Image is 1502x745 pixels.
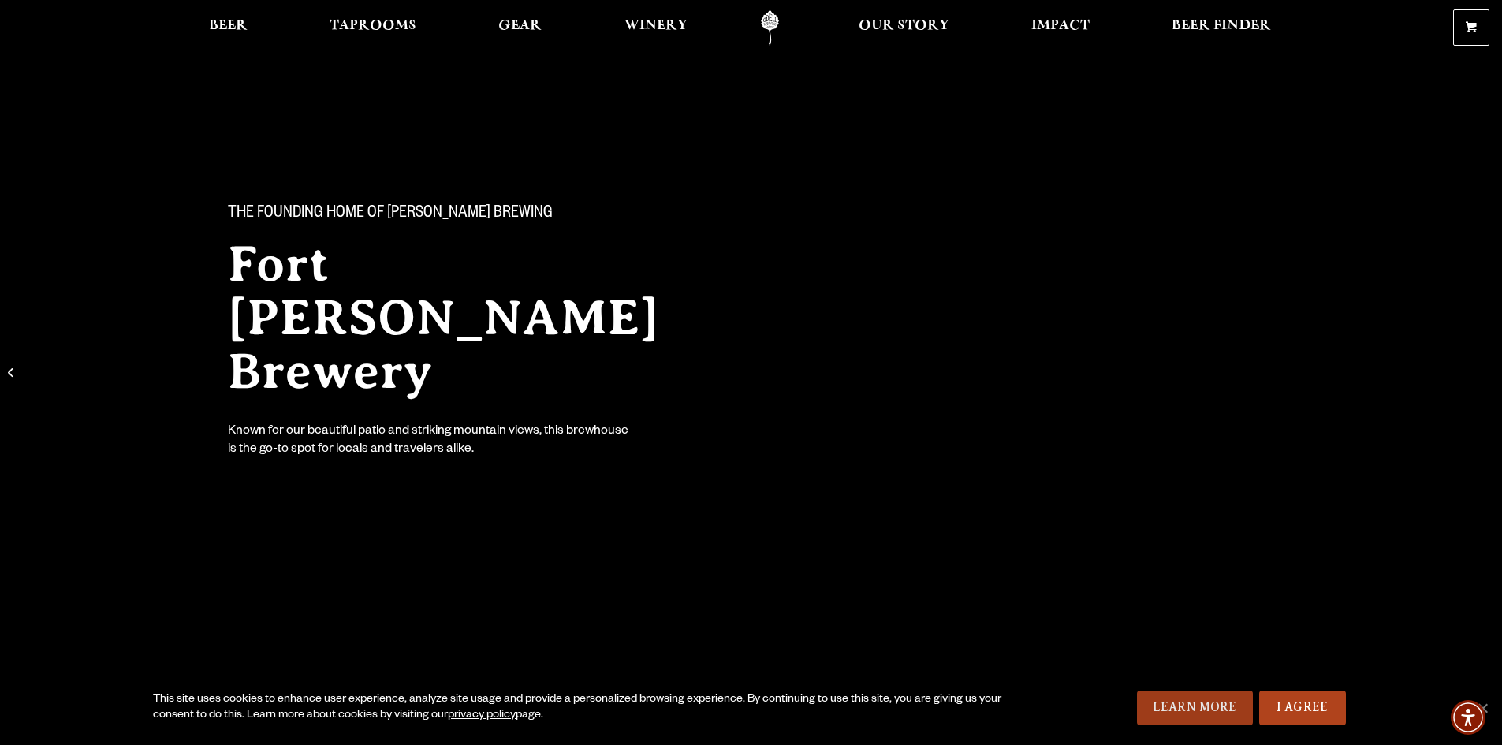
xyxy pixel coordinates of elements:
[1031,20,1090,32] span: Impact
[209,20,248,32] span: Beer
[624,20,688,32] span: Winery
[488,10,552,46] a: Gear
[740,10,799,46] a: Odell Home
[228,423,632,460] div: Known for our beautiful patio and striking mountain views, this brewhouse is the go-to spot for l...
[1172,20,1271,32] span: Beer Finder
[319,10,427,46] a: Taprooms
[848,10,960,46] a: Our Story
[228,204,553,225] span: The Founding Home of [PERSON_NAME] Brewing
[330,20,416,32] span: Taprooms
[614,10,698,46] a: Winery
[1161,10,1281,46] a: Beer Finder
[199,10,258,46] a: Beer
[498,20,542,32] span: Gear
[1259,691,1346,725] a: I Agree
[1021,10,1100,46] a: Impact
[153,692,1007,724] div: This site uses cookies to enhance user experience, analyze site usage and provide a personalized ...
[448,710,516,722] a: privacy policy
[1137,691,1253,725] a: Learn More
[228,237,720,398] h2: Fort [PERSON_NAME] Brewery
[1451,700,1485,735] div: Accessibility Menu
[859,20,949,32] span: Our Story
